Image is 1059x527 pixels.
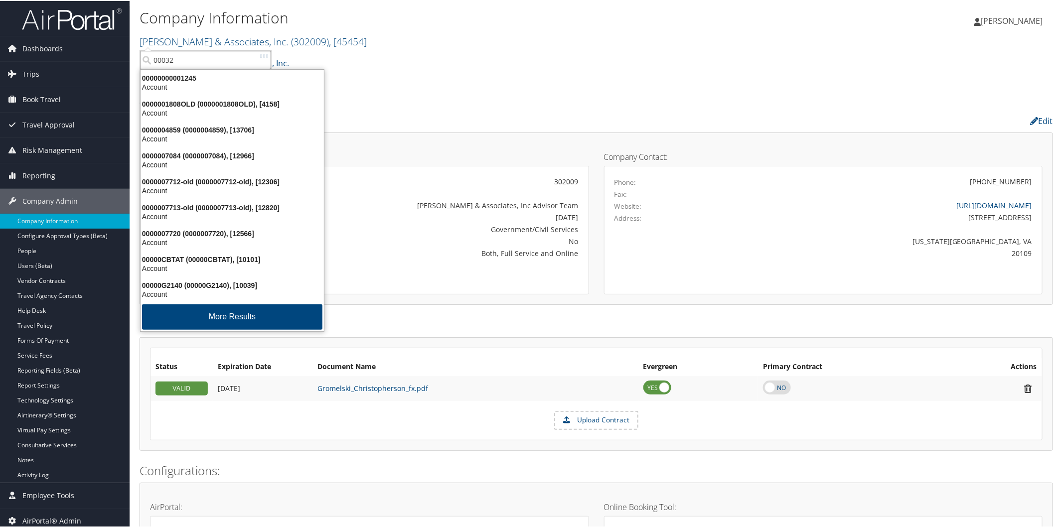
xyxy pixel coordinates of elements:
[555,411,637,428] label: Upload Contract
[22,188,78,213] span: Company Admin
[604,502,1043,510] h4: Online Booking Tool:
[723,247,1032,258] div: 20109
[22,6,122,30] img: airportal-logo.png
[305,247,579,258] div: Both, Full Service and Online
[614,176,636,186] label: Phone:
[1031,115,1053,126] a: Edit
[758,357,945,375] th: Primary Contract
[150,502,589,510] h4: AirPortal:
[614,212,642,222] label: Address:
[22,482,74,507] span: Employee Tools
[135,237,330,246] div: Account
[22,35,63,60] span: Dashboards
[305,223,579,234] div: Government/Civil Services
[945,357,1043,375] th: Actions
[140,111,744,128] h2: Company Profile:
[22,86,61,111] span: Book Travel
[140,34,367,47] a: [PERSON_NAME] & Associates, Inc.
[638,357,758,375] th: Evergreen
[135,280,330,289] div: 00000G2140 (00000G2140), [10039]
[135,254,330,263] div: 00000CBTAT (00000CBTAT), [10101]
[305,235,579,246] div: No
[135,211,330,220] div: Account
[155,381,208,395] div: VALID
[135,159,330,168] div: Account
[974,5,1053,35] a: [PERSON_NAME]
[305,175,579,186] div: 302009
[135,150,330,159] div: 0000007084 (0000007084), [12966]
[140,6,749,27] h1: Company Information
[957,200,1032,209] a: [URL][DOMAIN_NAME]
[723,211,1032,222] div: [STREET_ADDRESS]
[135,133,330,142] div: Account
[140,461,1053,478] h2: Configurations:
[22,112,75,136] span: Travel Approval
[970,175,1032,186] div: [PHONE_NUMBER]
[150,152,589,160] h4: Account Details:
[135,289,330,298] div: Account
[317,383,428,392] a: Gromelski_Christopherson_fx.pdf
[135,108,330,117] div: Account
[135,202,330,211] div: 0000007713-old (0000007713-old), [12820]
[260,52,268,58] img: ajax-loader.gif
[218,383,240,392] span: [DATE]
[135,99,330,108] div: 0000001808OLD (0000001808OLD), [4158]
[135,82,330,91] div: Account
[291,34,329,47] span: ( 302009 )
[135,263,330,272] div: Account
[151,357,213,375] th: Status
[213,357,312,375] th: Expiration Date
[981,14,1043,25] span: [PERSON_NAME]
[135,73,330,82] div: 00000000001245
[22,137,82,162] span: Risk Management
[142,303,322,329] button: More Results
[22,61,39,86] span: Trips
[140,50,271,68] input: Search Accounts
[135,125,330,133] div: 0000004859 (0000004859), [13706]
[218,383,307,392] div: Add/Edit Date
[305,199,579,210] div: [PERSON_NAME] & Associates, Inc Advisor Team
[604,152,1043,160] h4: Company Contact:
[329,34,367,47] span: , [ 45454 ]
[614,188,627,198] label: Fax:
[135,176,330,185] div: 0000007712-old (0000007712-old), [12306]
[305,211,579,222] div: [DATE]
[135,185,330,194] div: Account
[140,316,1053,333] h2: Contracts:
[135,228,330,237] div: 0000007720 (0000007720), [12566]
[22,162,55,187] span: Reporting
[723,235,1032,246] div: [US_STATE][GEOGRAPHIC_DATA], VA
[1020,383,1037,393] i: Remove Contract
[312,357,638,375] th: Document Name
[614,200,642,210] label: Website:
